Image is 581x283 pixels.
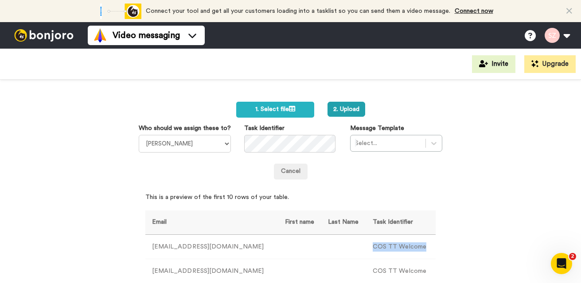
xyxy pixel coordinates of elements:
[321,210,366,235] th: Last Name
[11,29,77,42] img: bj-logo-header-white.svg
[145,235,279,259] td: [EMAIL_ADDRESS][DOMAIN_NAME]
[93,4,141,19] div: animation
[366,235,436,259] td: COS TT Welcome
[569,253,576,260] span: 2
[366,210,436,235] th: Task Identifier
[551,253,572,274] iframe: Intercom live chat
[93,28,107,42] img: vm-color.svg
[255,106,295,112] span: 1. Select file
[244,124,285,133] label: Task Identifier
[139,124,231,133] label: Who should we assign these to?
[145,180,289,202] span: This is a preview of the first 10 rows of your table.
[145,210,279,235] th: Email
[146,8,450,14] span: Connect your tool and get all your customers loading into a tasklist so you can send them a video...
[472,55,515,73] button: Invite
[274,164,308,180] a: Cancel
[524,55,576,73] button: Upgrade
[278,210,321,235] th: First name
[328,102,365,117] button: 2. Upload
[350,124,404,133] label: Message Template
[455,8,493,14] a: Connect now
[113,29,180,42] span: Video messaging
